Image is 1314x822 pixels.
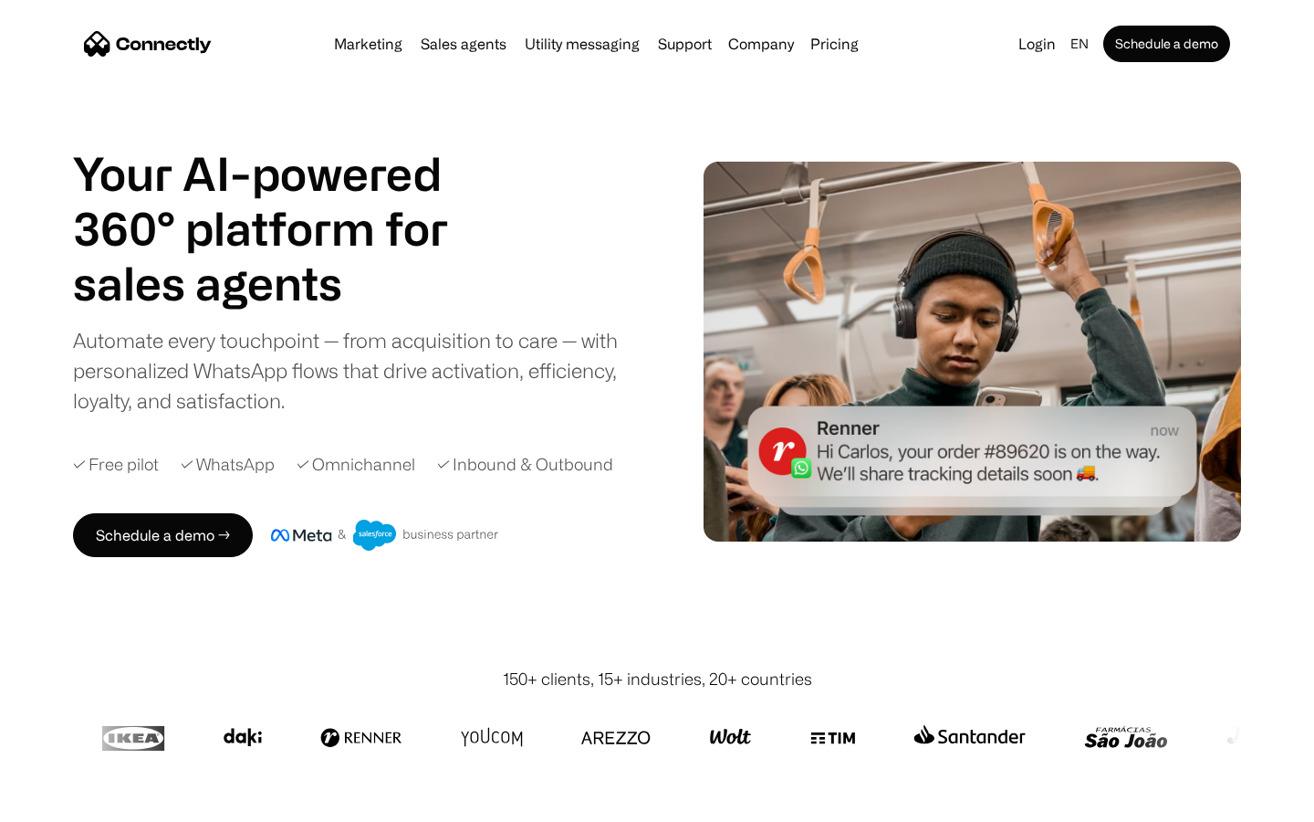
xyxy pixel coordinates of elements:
[36,790,109,816] ul: Language list
[73,325,648,416] div: Automate every touchpoint — from acquisition to care — with personalized WhatsApp flows that driv...
[1011,31,1063,57] a: Login
[73,256,493,311] h1: sales agents
[437,452,613,477] div: ✓ Inbound & Outbound
[503,667,812,691] div: 150+ clients, 15+ industries, 20+ countries
[297,452,415,477] div: ✓ Omnichannel
[73,146,493,256] h1: Your AI-powered 360° platform for
[803,37,866,51] a: Pricing
[517,37,647,51] a: Utility messaging
[18,788,109,816] aside: Language selected: English
[651,37,719,51] a: Support
[73,452,159,477] div: ✓ Free pilot
[181,452,275,477] div: ✓ WhatsApp
[271,520,499,551] img: Meta and Salesforce business partner badge.
[1103,26,1230,62] a: Schedule a demo
[327,37,410,51] a: Marketing
[1070,31,1089,57] div: en
[413,37,514,51] a: Sales agents
[73,513,253,557] a: Schedule a demo →
[728,31,794,57] div: Company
